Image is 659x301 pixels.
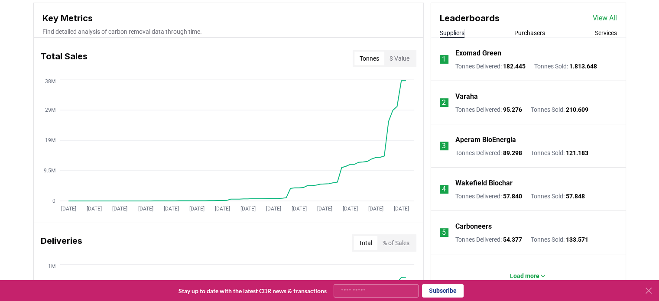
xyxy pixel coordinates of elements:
[43,168,55,174] tspan: 9.5M
[531,235,588,244] p: Tonnes Sold :
[61,206,76,212] tspan: [DATE]
[503,193,522,200] span: 57.840
[354,236,377,250] button: Total
[394,206,409,212] tspan: [DATE]
[87,206,102,212] tspan: [DATE]
[503,149,522,156] span: 89.298
[189,206,204,212] tspan: [DATE]
[569,63,597,70] span: 1.813.648
[442,54,446,65] p: 1
[510,272,539,280] p: Load more
[455,135,516,145] a: Aperam BioEnergia
[214,206,230,212] tspan: [DATE]
[566,106,588,113] span: 210.609
[503,63,526,70] span: 182.445
[442,184,446,194] p: 4
[42,12,415,25] h3: Key Metrics
[514,29,545,37] button: Purchasers
[566,236,588,243] span: 133.571
[45,107,55,113] tspan: 29M
[266,206,281,212] tspan: [DATE]
[455,149,522,157] p: Tonnes Delivered :
[531,149,588,157] p: Tonnes Sold :
[354,52,384,65] button: Tonnes
[112,206,127,212] tspan: [DATE]
[566,149,588,156] span: 121.183
[455,62,526,71] p: Tonnes Delivered :
[531,192,585,201] p: Tonnes Sold :
[442,97,446,108] p: 2
[45,137,55,143] tspan: 19M
[503,267,553,285] button: Load more
[52,198,55,204] tspan: 0
[163,206,179,212] tspan: [DATE]
[377,236,415,250] button: % of Sales
[42,27,415,36] p: Find detailed analysis of carbon removal data through time.
[455,221,492,232] a: Carboneers
[455,105,522,114] p: Tonnes Delivered :
[455,178,513,188] a: Wakefield Biochar
[455,235,522,244] p: Tonnes Delivered :
[138,206,153,212] tspan: [DATE]
[317,206,332,212] tspan: [DATE]
[240,206,255,212] tspan: [DATE]
[440,12,500,25] h3: Leaderboards
[440,29,464,37] button: Suppliers
[455,91,478,102] a: Varaha
[595,29,617,37] button: Services
[41,50,88,67] h3: Total Sales
[45,78,55,84] tspan: 38M
[291,206,306,212] tspan: [DATE]
[566,193,585,200] span: 57.848
[455,192,522,201] p: Tonnes Delivered :
[368,206,383,212] tspan: [DATE]
[48,263,55,269] tspan: 1M
[503,236,522,243] span: 54.377
[442,141,446,151] p: 3
[503,106,522,113] span: 95.276
[384,52,415,65] button: $ Value
[531,105,588,114] p: Tonnes Sold :
[41,234,82,252] h3: Deliveries
[593,13,617,23] a: View All
[534,62,597,71] p: Tonnes Sold :
[455,48,501,58] a: Exomad Green
[342,206,357,212] tspan: [DATE]
[442,227,446,238] p: 5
